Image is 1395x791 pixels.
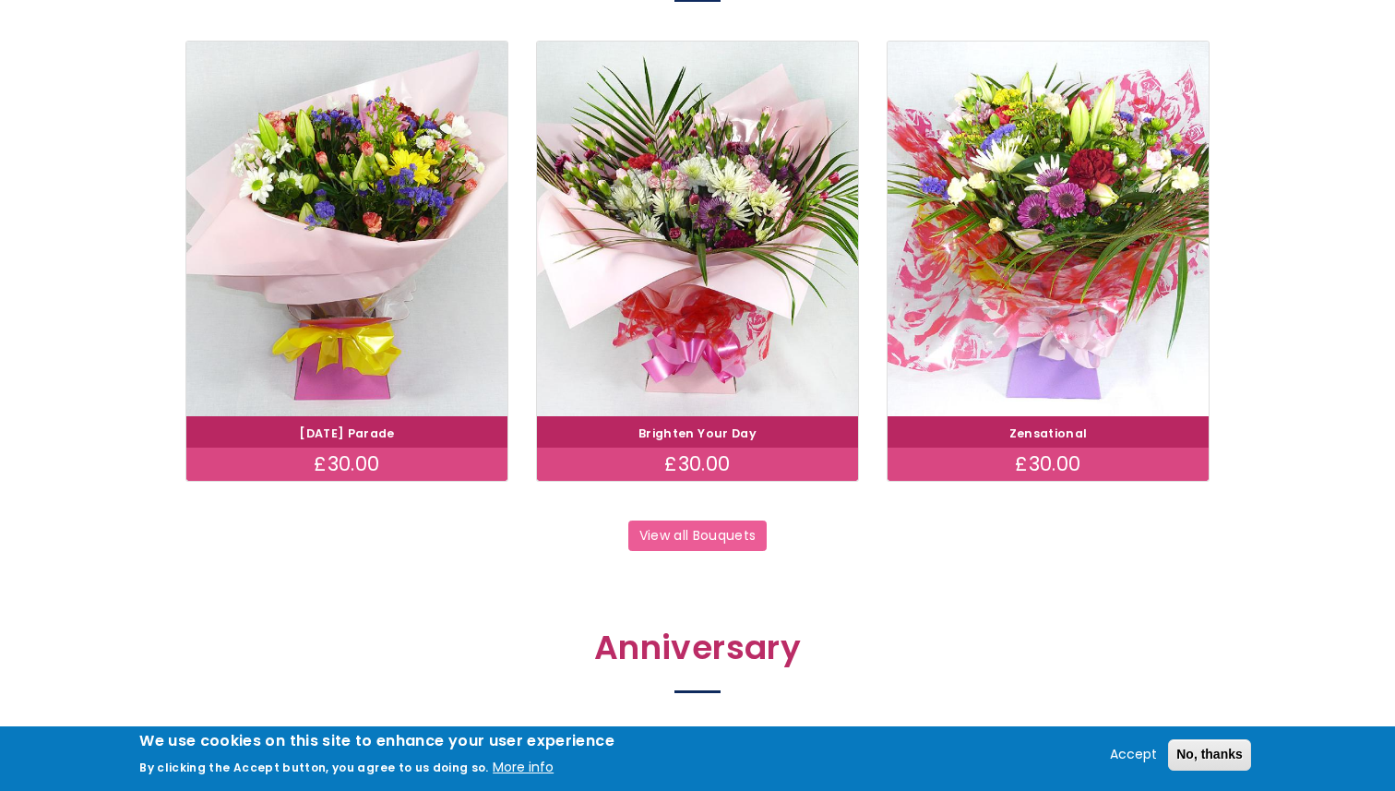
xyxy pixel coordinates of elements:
[139,760,489,775] p: By clicking the Accept button, you agree to us doing so.
[493,757,554,779] button: More info
[537,448,858,481] div: £30.00
[296,629,1099,677] h2: Anniversary
[628,521,767,552] a: View all Bouquets
[1009,425,1088,441] a: Zensational
[186,448,507,481] div: £30.00
[1103,744,1164,766] button: Accept
[139,731,614,751] h2: We use cookies on this site to enhance your user experience
[888,448,1209,481] div: £30.00
[299,425,395,441] a: [DATE] Parade
[186,42,507,416] img: Carnival Parade
[537,42,858,416] img: Brighten Your Day
[1168,739,1251,771] button: No, thanks
[888,42,1209,416] img: Zensational
[638,425,757,441] a: Brighten Your Day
